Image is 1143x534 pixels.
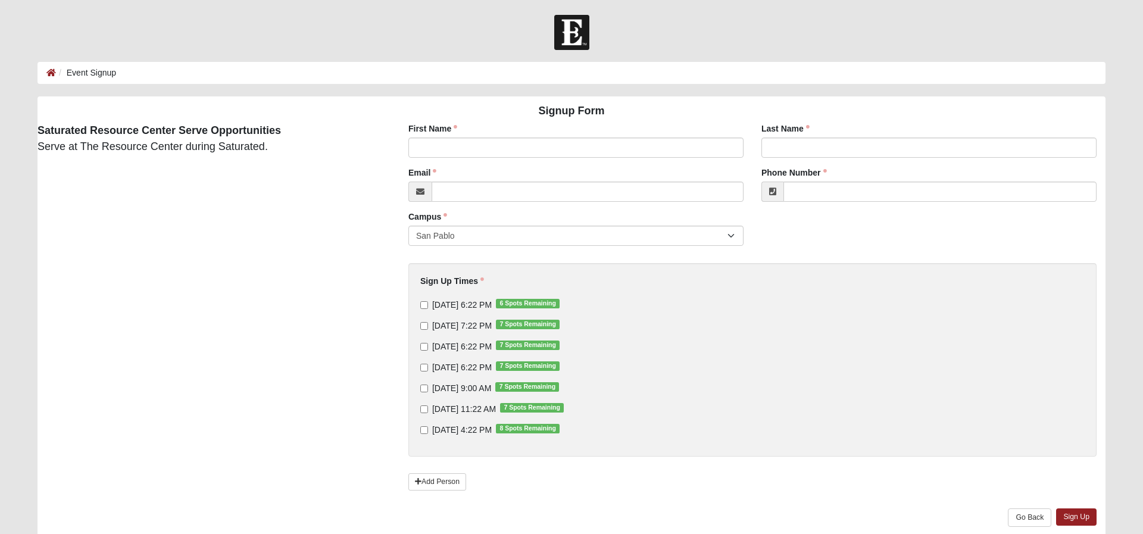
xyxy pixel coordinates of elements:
[496,424,560,433] span: 8 Spots Remaining
[1056,508,1097,526] a: Sign Up
[408,473,466,491] a: Add Person
[761,167,827,179] label: Phone Number
[432,363,492,372] span: [DATE] 6:22 PM
[420,322,428,330] input: [DATE] 7:22 PM7 Spots Remaining
[408,167,436,179] label: Email
[432,383,491,393] span: [DATE] 9:00 AM
[420,364,428,371] input: [DATE] 6:22 PM7 Spots Remaining
[496,341,560,350] span: 7 Spots Remaining
[1008,508,1051,527] a: Go Back
[408,211,447,223] label: Campus
[38,105,1105,118] h4: Signup Form
[56,67,116,79] li: Event Signup
[554,15,589,50] img: Church of Eleven22 Logo
[38,124,281,136] strong: Saturated Resource Center Serve Opportunities
[420,405,428,413] input: [DATE] 11:22 AM7 Spots Remaining
[432,300,492,310] span: [DATE] 6:22 PM
[496,299,560,308] span: 6 Spots Remaining
[496,320,560,329] span: 7 Spots Remaining
[761,123,810,135] label: Last Name
[29,123,391,155] div: Serve at The Resource Center during Saturated.
[495,382,559,392] span: 7 Spots Remaining
[420,343,428,351] input: [DATE] 6:22 PM7 Spots Remaining
[408,123,457,135] label: First Name
[420,275,484,287] label: Sign Up Times
[432,425,492,435] span: [DATE] 4:22 PM
[432,342,492,351] span: [DATE] 6:22 PM
[432,404,496,414] span: [DATE] 11:22 AM
[420,301,428,309] input: [DATE] 6:22 PM6 Spots Remaining
[420,426,428,434] input: [DATE] 4:22 PM8 Spots Remaining
[496,361,560,371] span: 7 Spots Remaining
[432,321,492,330] span: [DATE] 7:22 PM
[500,403,564,413] span: 7 Spots Remaining
[420,385,428,392] input: [DATE] 9:00 AM7 Spots Remaining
